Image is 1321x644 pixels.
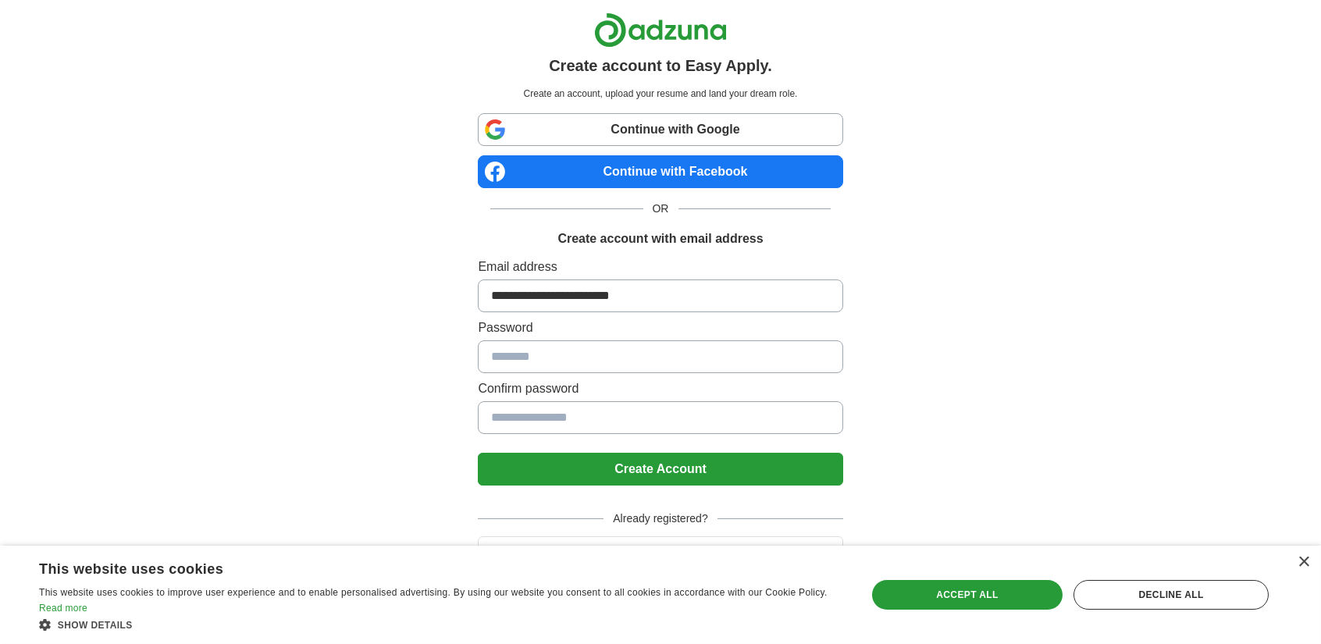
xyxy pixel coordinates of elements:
[58,620,133,631] span: Show details
[39,617,842,632] div: Show details
[478,113,842,146] a: Continue with Google
[39,555,803,578] div: This website uses cookies
[1298,557,1309,568] div: Close
[478,258,842,276] label: Email address
[39,587,828,598] span: This website uses cookies to improve user experience and to enable personalised advertising. By u...
[481,87,839,101] p: Create an account, upload your resume and land your dream role.
[872,580,1063,610] div: Accept all
[549,54,772,77] h1: Create account to Easy Apply.
[478,155,842,188] a: Continue with Facebook
[604,511,717,527] span: Already registered?
[594,12,727,48] img: Adzuna logo
[39,603,87,614] a: Read more, opens a new window
[557,229,763,248] h1: Create account with email address
[1074,580,1269,610] div: Decline all
[478,379,842,398] label: Confirm password
[478,318,842,337] label: Password
[478,453,842,486] button: Create Account
[478,536,842,569] button: Login
[643,201,678,217] span: OR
